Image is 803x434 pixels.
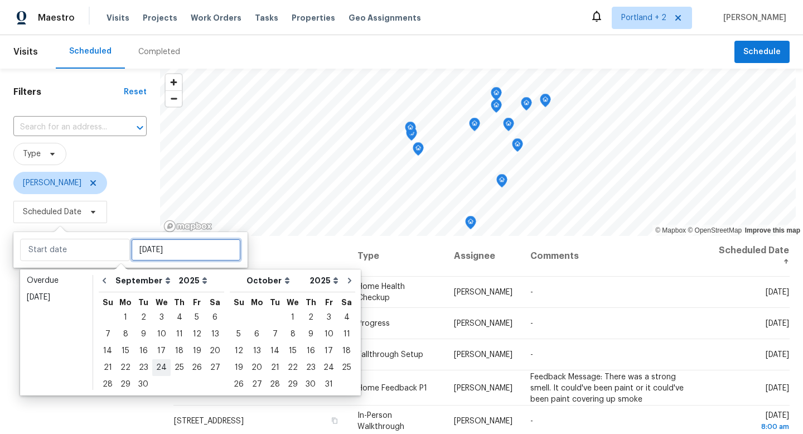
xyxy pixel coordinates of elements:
span: Feedback Message: There was a strong smell. It could've been paint or it could've been paint cove... [530,373,684,403]
div: 9 [302,326,320,342]
abbr: Saturday [210,298,220,306]
div: 11 [338,326,355,342]
div: 9 [134,326,152,342]
div: 20 [248,360,266,375]
div: Map marker [491,87,502,104]
span: [PERSON_NAME] [23,177,81,189]
abbr: Wednesday [156,298,168,306]
span: - [530,288,533,296]
div: Sat Sep 20 2025 [206,343,224,359]
span: Visits [13,40,38,64]
div: 29 [117,377,134,392]
span: Progress [357,320,390,327]
input: Thu, Sep 03 [131,239,241,261]
div: Fri Sep 05 2025 [188,309,206,326]
div: 24 [152,360,171,375]
div: 13 [206,326,224,342]
abbr: Tuesday [270,298,280,306]
div: 27 [248,377,266,392]
div: 12 [188,326,206,342]
div: Wed Oct 01 2025 [284,309,302,326]
div: 17 [320,343,338,359]
div: Fri Sep 19 2025 [188,343,206,359]
div: Sun Sep 07 2025 [99,326,117,343]
div: Tue Oct 21 2025 [266,359,284,376]
div: 16 [134,343,152,359]
div: 25 [338,360,355,375]
th: Scheduled Date ↑ [706,236,790,277]
div: Tue Sep 23 2025 [134,359,152,376]
select: Year [176,272,210,289]
abbr: Tuesday [138,298,148,306]
div: Sun Oct 12 2025 [230,343,248,359]
abbr: Sunday [234,298,244,306]
div: 15 [117,343,134,359]
canvas: Map [160,69,796,236]
div: Sat Sep 13 2025 [206,326,224,343]
button: Copy Address [330,416,340,426]
select: Month [113,272,176,289]
div: Mon Sep 22 2025 [117,359,134,376]
div: Mon Sep 29 2025 [117,376,134,393]
h1: Filters [13,86,124,98]
span: [PERSON_NAME] [719,12,786,23]
div: 14 [266,343,284,359]
div: Sun Sep 14 2025 [99,343,117,359]
span: - [530,417,533,425]
div: Thu Oct 09 2025 [302,326,320,343]
div: Thu Oct 23 2025 [302,359,320,376]
div: 19 [230,360,248,375]
button: Go to previous month [96,269,113,292]
div: Tue Oct 07 2025 [266,326,284,343]
div: Wed Oct 29 2025 [284,376,302,393]
div: Sat Oct 04 2025 [338,309,355,326]
div: 13 [248,343,266,359]
div: Map marker [413,142,424,160]
div: Map marker [540,94,551,111]
span: [STREET_ADDRESS] [174,417,244,425]
span: Fallthrough Setup [357,351,423,359]
div: Thu Sep 25 2025 [171,359,188,376]
th: Address [173,236,349,277]
div: 24 [320,360,338,375]
div: 4 [171,310,188,325]
div: Scheduled [69,46,112,57]
div: 28 [266,377,284,392]
abbr: Thursday [306,298,316,306]
div: Tue Oct 14 2025 [266,343,284,359]
span: Portland + 2 [621,12,666,23]
a: Improve this map [745,226,800,234]
div: Sun Oct 26 2025 [230,376,248,393]
div: 4 [338,310,355,325]
div: Thu Oct 02 2025 [302,309,320,326]
span: [PERSON_NAME] [454,384,512,392]
div: Thu Oct 30 2025 [302,376,320,393]
span: [DATE] [766,320,789,327]
div: Sun Oct 05 2025 [230,326,248,343]
div: 8 [117,326,134,342]
div: 1 [117,310,134,325]
div: 6 [206,310,224,325]
abbr: Wednesday [287,298,299,306]
div: Sat Oct 11 2025 [338,326,355,343]
div: 27 [206,360,224,375]
div: 12 [230,343,248,359]
div: 16 [302,343,320,359]
input: Start date [20,239,130,261]
span: Home Feedback P1 [357,384,427,392]
select: Year [307,272,341,289]
div: Mon Oct 27 2025 [248,376,266,393]
a: Mapbox [655,226,686,234]
div: Sat Oct 25 2025 [338,359,355,376]
div: 18 [171,343,188,359]
div: Mon Sep 01 2025 [117,309,134,326]
button: Go to next month [341,269,358,292]
div: 20 [206,343,224,359]
span: Zoom out [166,91,182,107]
div: Wed Oct 22 2025 [284,359,302,376]
div: 26 [188,360,206,375]
div: Wed Sep 17 2025 [152,343,171,359]
div: Map marker [512,138,523,156]
span: - [530,351,533,359]
abbr: Saturday [341,298,352,306]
